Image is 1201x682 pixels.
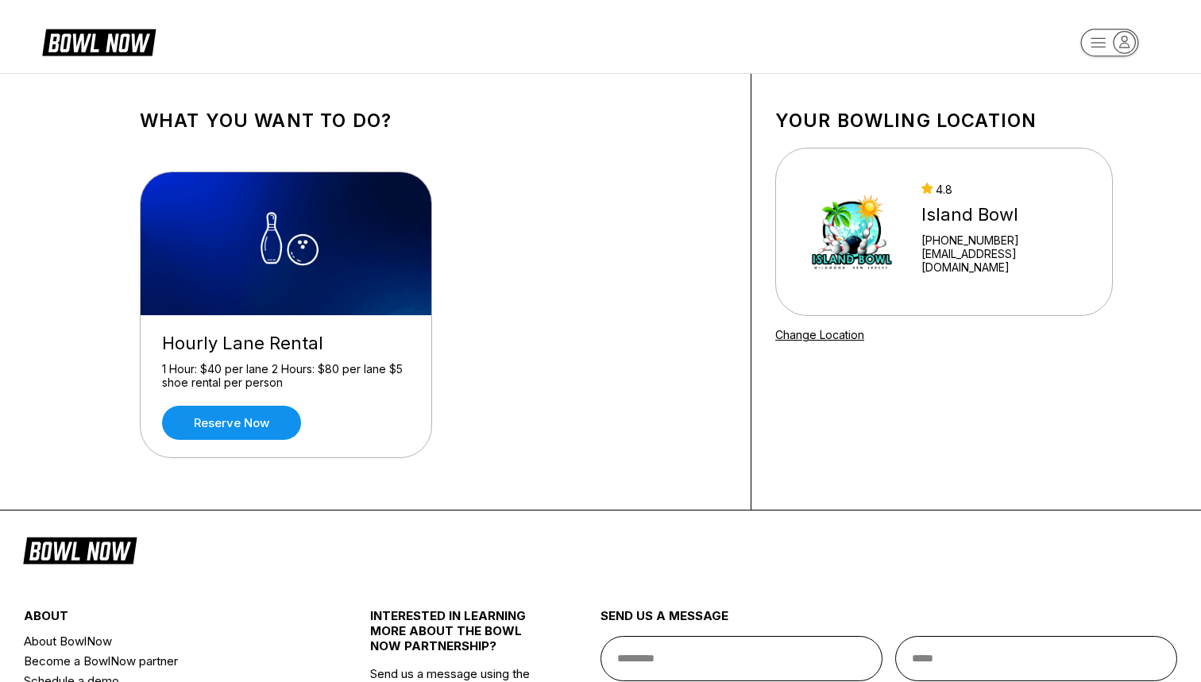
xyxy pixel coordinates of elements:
[140,110,727,132] h1: What you want to do?
[24,651,312,671] a: Become a BowlNow partner
[921,183,1091,196] div: 4.8
[162,362,410,390] div: 1 Hour: $40 per lane 2 Hours: $80 per lane $5 shoe rental per person
[24,608,312,631] div: about
[921,204,1091,225] div: Island Bowl
[600,608,1177,636] div: send us a message
[921,233,1091,247] div: [PHONE_NUMBER]
[797,172,907,291] img: Island Bowl
[24,631,312,651] a: About BowlNow
[162,406,301,440] a: Reserve now
[162,333,410,354] div: Hourly Lane Rental
[921,247,1091,274] a: [EMAIL_ADDRESS][DOMAIN_NAME]
[775,328,864,341] a: Change Location
[141,172,433,315] img: Hourly Lane Rental
[370,608,543,666] div: INTERESTED IN LEARNING MORE ABOUT THE BOWL NOW PARTNERSHIP?
[775,110,1113,132] h1: Your bowling location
